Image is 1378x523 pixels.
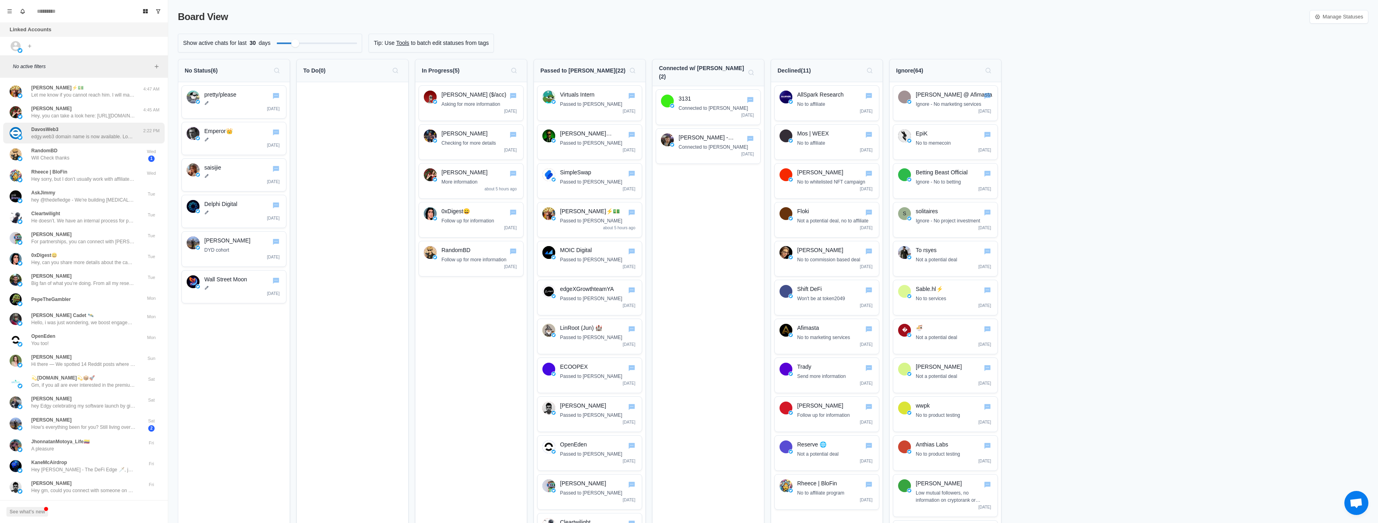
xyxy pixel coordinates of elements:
div: Go to chat3131twitter3131Connected to [PERSON_NAME][DATE] [656,89,761,125]
div: Go to chatRandomBDtwitterRandomBDFollow up for more information[DATE] [419,241,524,277]
div: Go to chatBruno Begatwitter[PERSON_NAME]Not a potential deal[DATE] [893,357,998,393]
img: LinRoot (Jun) 🏰 [542,324,555,337]
p: [DATE] [979,225,991,231]
p: Not a potential deal [916,334,993,341]
img: picture [18,342,22,347]
img: To rsyes [898,246,911,259]
p: [DATE] [979,303,991,309]
img: twitter [433,178,437,182]
img: picture [18,282,22,287]
button: Go to chat [983,247,992,256]
button: Go to chat [627,286,636,295]
img: twitter [907,178,911,182]
div: Go to chatChristopher⚡️💵twitter[PERSON_NAME]⚡️💵Passed to [PERSON_NAME]about 5 hours ago [537,202,642,238]
img: picture [18,219,22,224]
p: Not a potential deal [916,373,993,380]
p: Wall Street Moon [204,275,281,284]
button: Go to chat [509,247,518,256]
p: AllSpark Research [797,91,874,99]
img: picture [10,355,22,367]
div: Go to chat🍜twitter🍜Not a potential deal[DATE] [893,319,998,354]
p: [PERSON_NAME]⚡️💵 [560,207,637,216]
p: Checking for more details [441,139,518,147]
p: [DATE] [623,380,635,386]
img: twitter [196,136,200,140]
p: [DATE] [623,108,635,114]
p: Delphi Digital [204,200,281,208]
img: picture [10,376,22,388]
img: picture [18,178,22,182]
div: Go to chatMOIC DigitaltwitterMOIC DigitalPassed to [PERSON_NAME][DATE] [537,241,642,277]
p: [DATE] [741,151,754,157]
img: picture [18,198,22,203]
p: [DATE] [979,108,991,114]
div: Go to chatedgeXGrowthteamYAtwitteredgeXGrowthteamYAPassed to [PERSON_NAME][DATE] [537,280,642,315]
img: Virtuals Intern [542,91,555,103]
img: Bruno Bega [898,363,911,376]
img: twitter [552,216,556,220]
div: Go to chatMos | WEEXtwitterMos | WEEXNo to affiliate[DATE] [774,124,879,160]
img: twitter [670,104,674,108]
img: twitter [789,333,793,337]
img: SimpleSwap [542,168,555,181]
button: Search [270,64,283,77]
img: ECOOPEX [542,363,555,376]
p: about 5 hours ago [603,225,635,231]
div: Go to chatEmperor👑twitterEmperor👑[DATE] [181,122,286,155]
p: [DATE] [623,186,635,192]
p: Not a potential deal [916,256,993,263]
img: Tom - TheDeltron [661,133,674,146]
button: Notifications [16,5,29,18]
img: twitter [670,143,674,147]
p: [PERSON_NAME] @ Afimasta [916,91,993,99]
p: [DATE] [623,264,635,270]
p: Sable.hl⚡ [916,285,993,293]
img: picture [18,135,22,140]
p: saisijie [204,164,281,172]
p: [DATE] [267,254,280,260]
p: [DATE] [267,179,280,185]
img: Betting Beast Official [898,168,911,181]
p: [PERSON_NAME] [PERSON_NAME] [560,129,637,138]
button: Go to chat [627,208,636,217]
p: Emperor👑 [204,127,281,135]
img: Osten ($/acc) [424,91,437,103]
img: twitter [433,100,437,104]
p: [DATE] [267,106,280,112]
p: [DATE] [979,341,991,347]
p: Mos | WEEX [797,129,874,138]
img: Christopher⚡️💵 [542,207,555,220]
img: Leo [780,168,792,181]
img: picture [10,127,22,139]
img: twitter [196,246,200,250]
button: Go to chat [627,363,636,372]
p: [DATE] [504,147,517,153]
div: Go to chatEpiKtwitterEpiKNo to memecoin[DATE] [893,124,998,160]
div: Go to chatTomas Valusiaktwitter[PERSON_NAME]No to commission based deal[DATE] [774,241,879,277]
img: Sumith [187,236,199,249]
p: [DATE] [979,380,991,386]
p: Passed to [PERSON_NAME] [560,217,637,224]
img: picture [18,321,22,326]
img: Marc Shawn Brown [542,129,555,142]
p: Passed to [PERSON_NAME] [560,256,637,263]
button: Go to chat [983,208,992,217]
button: Go to chat [864,208,873,217]
button: Go to chat [746,134,755,143]
button: Menu [3,5,16,18]
div: Go to chatAfimastatwitterAfimastaNo to marketing services[DATE] [774,319,879,354]
a: Tools [396,39,409,47]
button: Search [982,64,995,77]
img: Shift DeFi [780,285,792,298]
p: [DATE] [267,215,280,221]
p: Send more information [797,373,874,380]
img: AllSpark Research [780,91,792,103]
button: Go to chat [272,91,280,100]
img: twitter [789,100,793,104]
img: pretty/please [187,91,199,103]
p: Won't be at token2049 [797,295,874,302]
p: [DATE] [860,264,872,270]
button: Go to chat [983,286,992,295]
p: [PERSON_NAME] [441,129,518,138]
button: Go to chat [864,91,873,100]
